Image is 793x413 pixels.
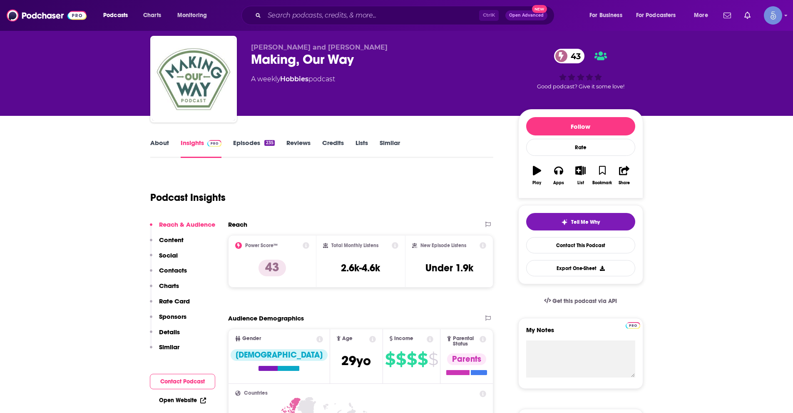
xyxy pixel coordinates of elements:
[526,237,635,253] a: Contact This Podcast
[526,213,635,230] button: tell me why sparkleTell Me Why
[720,8,734,23] a: Show notifications dropdown
[242,336,261,341] span: Gender
[584,9,633,22] button: open menu
[143,10,161,21] span: Charts
[150,343,179,358] button: Similar
[152,38,235,121] img: Making, Our Way
[626,321,640,329] a: Pro website
[554,49,585,63] a: 43
[577,180,584,185] div: List
[385,353,395,366] span: $
[280,75,308,83] a: Hobbies
[447,353,486,365] div: Parents
[251,74,335,84] div: A weekly podcast
[7,8,87,23] img: Podchaser - Follow, Share and Rate Podcasts
[741,8,754,23] a: Show notifications dropdown
[425,262,473,274] h3: Under 1.9k
[286,139,311,158] a: Reviews
[537,83,624,90] span: Good podcast? Give it some love!
[159,282,179,290] p: Charts
[518,43,643,95] div: 43Good podcast? Give it some love!
[150,282,179,297] button: Charts
[396,353,406,366] span: $
[526,260,635,276] button: Export One-Sheet
[159,328,180,336] p: Details
[259,260,286,276] p: 43
[619,180,630,185] div: Share
[592,160,613,190] button: Bookmark
[420,243,466,248] h2: New Episode Listens
[407,353,417,366] span: $
[532,5,547,13] span: New
[505,10,547,20] button: Open AdvancedNew
[688,9,718,22] button: open menu
[341,353,371,369] span: 29 yo
[97,9,139,22] button: open menu
[509,13,544,18] span: Open Advanced
[526,117,635,135] button: Follow
[159,236,184,244] p: Content
[159,251,178,259] p: Social
[355,139,368,158] a: Lists
[150,139,169,158] a: About
[233,139,274,158] a: Episodes235
[244,390,268,396] span: Countries
[553,180,564,185] div: Apps
[552,298,617,305] span: Get this podcast via API
[228,220,247,228] h2: Reach
[694,10,708,21] span: More
[264,9,479,22] input: Search podcasts, credits, & more...
[150,328,180,343] button: Details
[245,243,278,248] h2: Power Score™
[526,160,548,190] button: Play
[764,6,782,25] span: Logged in as Spiral5-G1
[479,10,499,21] span: Ctrl K
[251,43,388,51] span: [PERSON_NAME] and [PERSON_NAME]
[764,6,782,25] img: User Profile
[548,160,569,190] button: Apps
[150,297,190,313] button: Rate Card
[150,266,187,282] button: Contacts
[159,343,179,351] p: Similar
[159,313,186,320] p: Sponsors
[150,313,186,328] button: Sponsors
[418,353,428,366] span: $
[231,349,328,361] div: [DEMOGRAPHIC_DATA]
[631,9,688,22] button: open menu
[613,160,635,190] button: Share
[159,397,206,404] a: Open Website
[322,139,344,158] a: Credits
[264,140,274,146] div: 235
[177,10,207,21] span: Monitoring
[150,251,178,267] button: Social
[453,336,478,347] span: Parental Status
[569,160,591,190] button: List
[341,262,380,274] h3: 2.6k-4.6k
[394,336,413,341] span: Income
[172,9,218,22] button: open menu
[532,180,541,185] div: Play
[150,191,226,204] h1: Podcast Insights
[181,139,222,158] a: InsightsPodchaser Pro
[342,336,353,341] span: Age
[138,9,166,22] a: Charts
[159,297,190,305] p: Rate Card
[331,243,378,248] h2: Total Monthly Listens
[159,266,187,274] p: Contacts
[103,10,128,21] span: Podcasts
[159,220,215,228] p: Reach & Audience
[207,140,222,147] img: Podchaser Pro
[526,326,635,340] label: My Notes
[428,353,438,366] span: $
[150,374,215,389] button: Contact Podcast
[636,10,676,21] span: For Podcasters
[561,219,568,225] img: tell me why sparkle
[228,314,304,322] h2: Audience Demographics
[764,6,782,25] button: Show profile menu
[380,139,400,158] a: Similar
[592,180,612,185] div: Bookmark
[571,219,600,225] span: Tell Me Why
[562,49,585,63] span: 43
